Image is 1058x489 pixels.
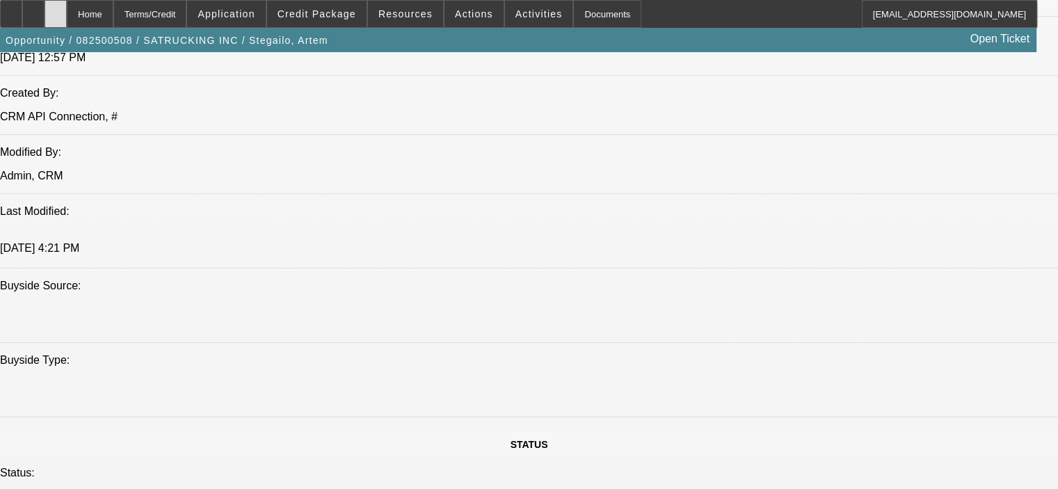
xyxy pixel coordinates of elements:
span: Credit Package [278,8,356,19]
button: Application [187,1,265,27]
span: Activities [515,8,563,19]
button: Activities [505,1,573,27]
a: Open Ticket [965,27,1035,51]
span: Resources [378,8,433,19]
button: Actions [444,1,504,27]
span: Application [198,8,255,19]
button: Credit Package [267,1,367,27]
button: Resources [368,1,443,27]
span: Opportunity / 082500508 / SATRUCKING INC / Stegailo, Artem [6,35,328,46]
span: STATUS [511,439,548,450]
span: Actions [455,8,493,19]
